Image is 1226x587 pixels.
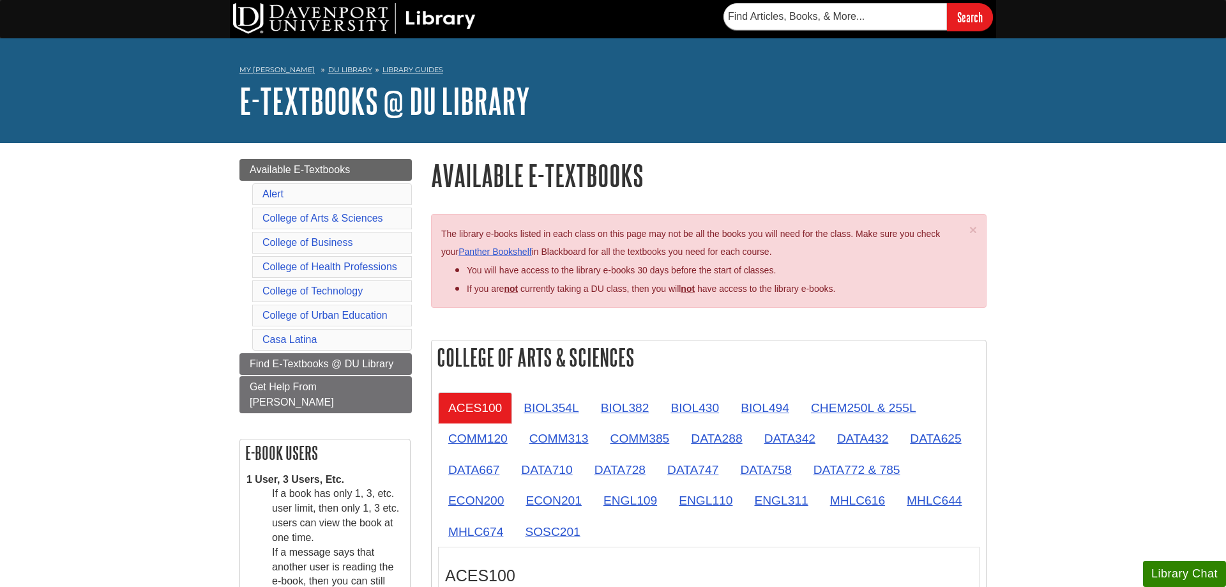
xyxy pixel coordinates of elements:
[262,310,388,321] a: College of Urban Education
[262,286,363,296] a: College of Technology
[744,485,818,516] a: ENGL311
[723,3,947,30] input: Find Articles, Books, & More...
[458,247,531,257] a: Panther Bookshelf
[584,454,656,485] a: DATA728
[803,454,911,485] a: DATA772 & 785
[262,334,317,345] a: Casa Latina
[591,392,660,423] a: BIOL382
[511,454,582,485] a: DATA710
[515,485,591,516] a: ECON201
[438,516,513,547] a: MHLC674
[730,392,799,423] a: BIOL494
[593,485,667,516] a: ENGL109
[681,423,752,454] a: DATA288
[239,81,530,121] a: E-Textbooks @ DU Library
[947,3,993,31] input: Search
[657,454,729,485] a: DATA747
[431,159,987,192] h1: Available E-Textbooks
[246,473,404,487] dt: 1 User, 3 Users, Etc.
[438,392,512,423] a: ACES100
[262,261,397,272] a: College of Health Professions
[233,3,476,34] img: DU Library
[754,423,826,454] a: DATA342
[467,284,835,294] span: If you are currently taking a DU class, then you will have access to the library e-books.
[239,376,412,413] a: Get Help From [PERSON_NAME]
[660,392,729,423] a: BIOL430
[438,485,514,516] a: ECON200
[438,454,510,485] a: DATA667
[438,423,518,454] a: COMM120
[519,423,599,454] a: COMM313
[969,223,977,236] button: Close
[250,164,350,175] span: Available E-Textbooks
[328,65,372,74] a: DU Library
[600,423,680,454] a: COMM385
[262,213,383,224] a: College of Arts & Sciences
[827,423,898,454] a: DATA432
[969,222,977,237] span: ×
[467,265,776,275] span: You will have access to the library e-books 30 days before the start of classes.
[250,381,334,408] span: Get Help From [PERSON_NAME]
[250,358,393,369] span: Find E-Textbooks @ DU Library
[382,65,443,74] a: Library Guides
[1143,561,1226,587] button: Library Chat
[240,439,410,466] h2: E-book Users
[681,284,695,294] u: not
[897,485,972,516] a: MHLC644
[262,237,352,248] a: College of Business
[730,454,801,485] a: DATA758
[239,159,412,181] a: Available E-Textbooks
[441,229,940,257] span: The library e-books listed in each class on this page may not be all the books you will need for ...
[515,516,590,547] a: SOSC201
[723,3,993,31] form: Searches DU Library's articles, books, and more
[262,188,284,199] a: Alert
[669,485,743,516] a: ENGL110
[900,423,971,454] a: DATA625
[801,392,927,423] a: CHEM250L & 255L
[445,567,972,585] h3: ACES100
[432,340,986,374] h2: College of Arts & Sciences
[239,65,315,75] a: My [PERSON_NAME]
[820,485,895,516] a: MHLC616
[504,284,518,294] strong: not
[513,392,589,423] a: BIOL354L
[239,61,987,82] nav: breadcrumb
[239,353,412,375] a: Find E-Textbooks @ DU Library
